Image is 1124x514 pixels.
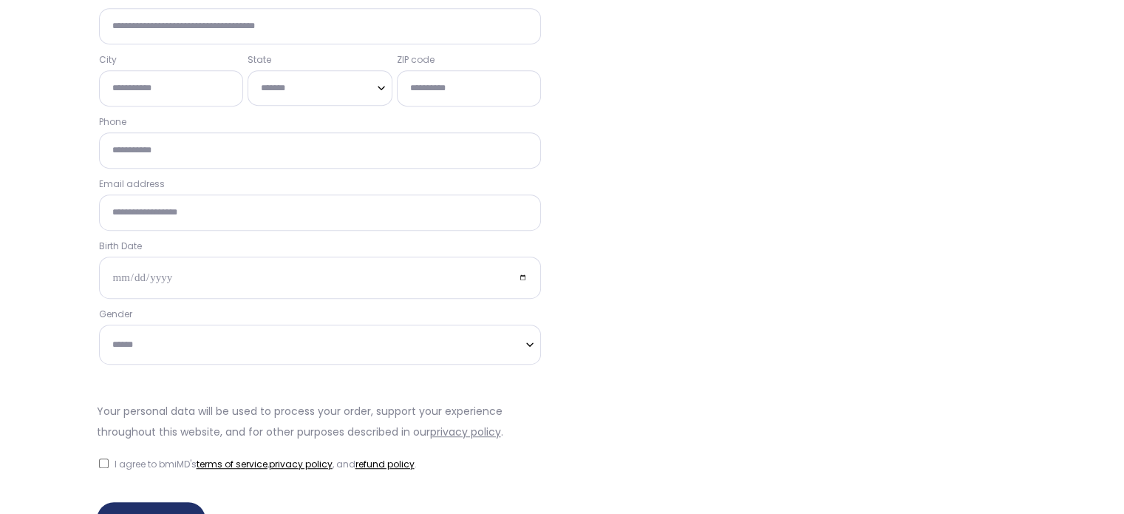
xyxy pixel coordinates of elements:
label: Birth Date [99,240,542,253]
a: privacy policy [269,458,333,470]
a: refund policy [355,458,415,470]
label: ZIP code [397,53,542,67]
label: I agree to bmiMD's , , and . [115,456,417,473]
label: Gender [99,308,542,321]
label: State [248,53,392,67]
label: Email address [99,177,542,191]
label: City [99,53,244,67]
label: Phone [99,115,542,129]
p: Your personal data will be used to process your order, support your experience throughout this we... [97,401,544,442]
a: terms of service [197,458,268,470]
a: privacy policy [430,425,501,439]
